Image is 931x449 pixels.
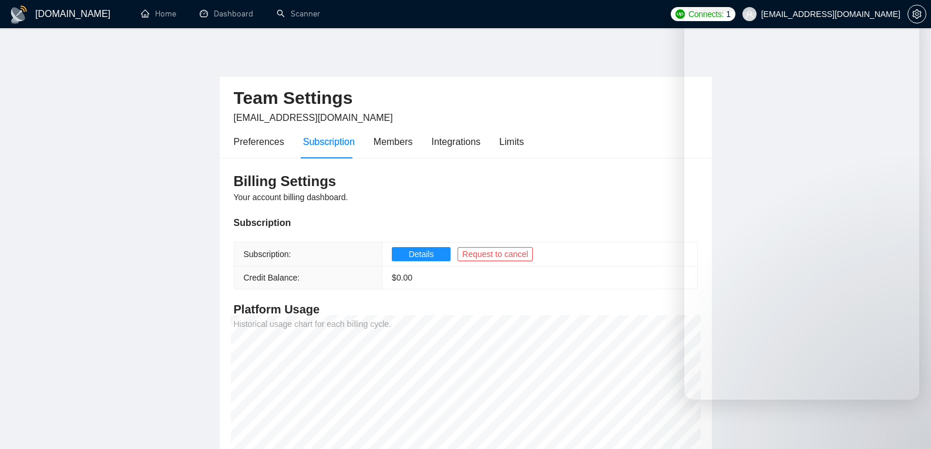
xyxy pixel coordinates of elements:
a: searchScanner [277,9,320,19]
h2: Team Settings [234,86,698,110]
span: Connects: [688,8,724,21]
a: setting [908,9,926,19]
span: Details [409,248,434,261]
img: upwork-logo.png [675,9,685,19]
img: logo [9,5,28,24]
span: $ 0.00 [392,273,412,282]
a: dashboardDashboard [200,9,253,19]
a: homeHome [141,9,176,19]
div: Members [374,134,413,149]
button: Details [392,247,451,261]
button: setting [908,5,926,23]
button: Request to cancel [458,247,533,261]
div: Preferences [234,134,284,149]
iframe: To enrich screen reader interactions, please activate Accessibility in Grammarly extension settings [684,12,919,400]
span: 1 [726,8,731,21]
div: Subscription [234,215,698,230]
div: Subscription [303,134,355,149]
iframe: Intercom live chat [891,409,919,437]
span: Request to cancel [462,248,528,261]
span: [EMAIL_ADDRESS][DOMAIN_NAME] [234,113,393,123]
div: Limits [499,134,524,149]
span: Credit Balance: [244,273,300,282]
h4: Platform Usage [234,301,698,318]
div: Integrations [432,134,481,149]
span: Subscription: [244,249,291,259]
h3: Billing Settings [234,172,698,191]
span: Your account billing dashboard. [234,193,348,202]
span: user [745,10,754,18]
span: setting [908,9,926,19]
